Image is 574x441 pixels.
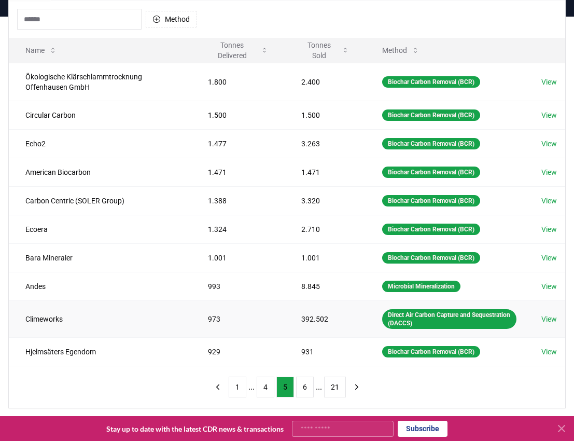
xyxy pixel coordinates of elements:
[382,167,480,178] div: Biochar Carbon Removal (BCR)
[200,40,277,61] button: Tonnes Delivered
[285,158,366,186] td: 1.471
[316,381,322,393] li: ...
[191,243,285,272] td: 1.001
[382,138,480,149] div: Biochar Carbon Removal (BCR)
[541,224,557,235] a: View
[285,186,366,215] td: 3.320
[191,129,285,158] td: 1.477
[382,346,480,357] div: Biochar Carbon Removal (BCR)
[541,196,557,206] a: View
[382,195,480,206] div: Biochar Carbon Removal (BCR)
[248,381,255,393] li: ...
[541,314,557,324] a: View
[382,309,516,329] div: Direct Air Carbon Capture and Sequestration (DACCS)
[382,109,480,121] div: Biochar Carbon Removal (BCR)
[374,40,428,61] button: Method
[285,243,366,272] td: 1.001
[296,377,314,397] button: 6
[9,63,191,101] td: Ökologische Klärschlammtrocknung Offenhausen GmbH
[293,40,357,61] button: Tonnes Sold
[9,337,191,366] td: Hjelmsäters Egendom
[276,377,294,397] button: 5
[382,76,480,88] div: Biochar Carbon Removal (BCR)
[324,377,346,397] button: 21
[285,272,366,300] td: 8.845
[191,101,285,129] td: 1.500
[191,300,285,337] td: 973
[9,272,191,300] td: Andes
[209,377,227,397] button: previous page
[9,158,191,186] td: American Biocarbon
[541,167,557,177] a: View
[541,281,557,292] a: View
[191,337,285,366] td: 929
[9,300,191,337] td: Climeworks
[191,186,285,215] td: 1.388
[285,129,366,158] td: 3.263
[9,243,191,272] td: Bara Mineraler
[9,129,191,158] td: Echo2
[285,300,366,337] td: 392.502
[382,252,480,264] div: Biochar Carbon Removal (BCR)
[285,101,366,129] td: 1.500
[541,253,557,263] a: View
[146,11,197,27] button: Method
[541,77,557,87] a: View
[191,158,285,186] td: 1.471
[348,377,366,397] button: next page
[9,215,191,243] td: Ecoera
[191,272,285,300] td: 993
[257,377,274,397] button: 4
[9,101,191,129] td: Circular Carbon
[285,215,366,243] td: 2.710
[541,139,557,149] a: View
[191,63,285,101] td: 1.800
[285,337,366,366] td: 931
[285,63,366,101] td: 2.400
[382,281,460,292] div: Microbial Mineralization
[191,215,285,243] td: 1.324
[9,186,191,215] td: Carbon Centric (SOLER Group)
[17,40,65,61] button: Name
[541,110,557,120] a: View
[229,377,246,397] button: 1
[382,224,480,235] div: Biochar Carbon Removal (BCR)
[541,347,557,357] a: View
